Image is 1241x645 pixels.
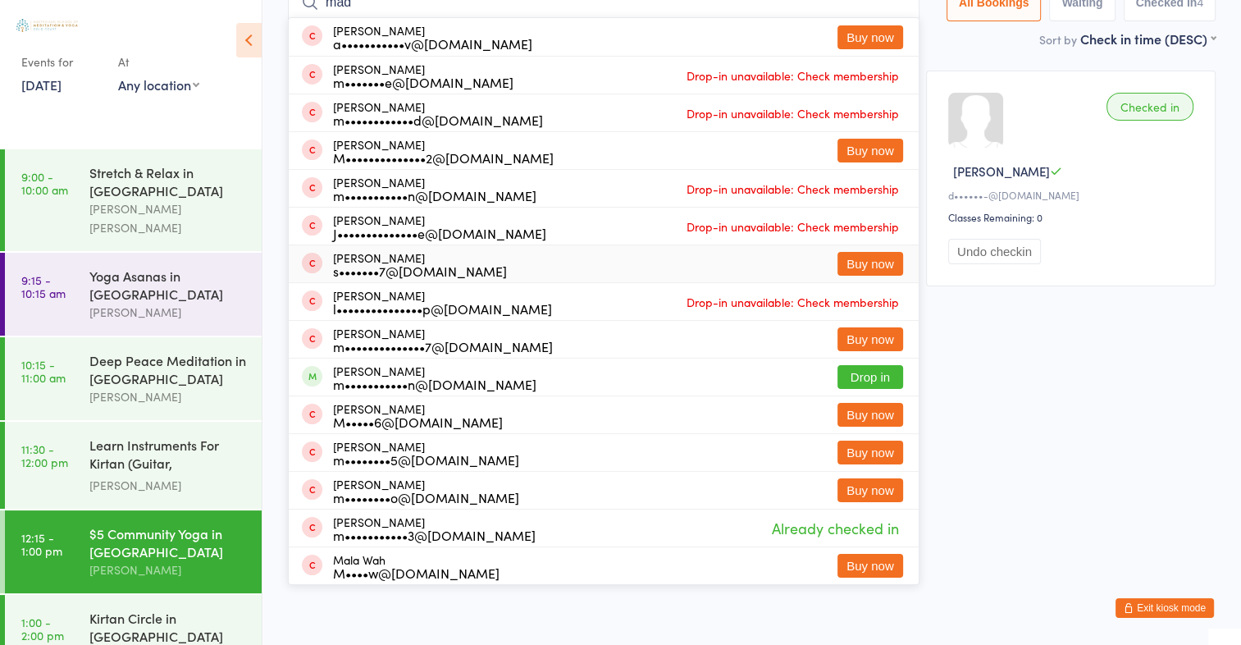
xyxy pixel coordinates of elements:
[837,441,903,464] button: Buy now
[682,290,903,314] span: Drop-in unavailable: Check membership
[5,337,262,420] a: 10:15 -11:00 amDeep Peace Meditation in [GEOGRAPHIC_DATA][PERSON_NAME]
[837,365,903,389] button: Drop in
[333,289,552,315] div: [PERSON_NAME]
[333,327,553,353] div: [PERSON_NAME]
[16,19,78,32] img: Australian School of Meditation & Yoga (Gold Coast)
[333,553,500,579] div: Mala Wah
[5,422,262,509] a: 11:30 -12:00 pmLearn Instruments For Kirtan (Guitar, Harmonium, U...[PERSON_NAME]
[89,387,248,406] div: [PERSON_NAME]
[837,25,903,49] button: Buy now
[21,75,62,94] a: [DATE]
[333,440,519,466] div: [PERSON_NAME]
[333,302,552,315] div: l•••••••••••••••p@[DOMAIN_NAME]
[333,151,554,164] div: M••••••••••••••2@[DOMAIN_NAME]
[333,226,546,240] div: J••••••••••••••e@[DOMAIN_NAME]
[89,351,248,387] div: Deep Peace Meditation in [GEOGRAPHIC_DATA]
[333,340,553,353] div: m••••••••••••••7@[DOMAIN_NAME]
[333,176,536,202] div: [PERSON_NAME]
[333,62,513,89] div: [PERSON_NAME]
[21,442,68,469] time: 11:30 - 12:00 pm
[333,377,536,391] div: m•••••••••••n@[DOMAIN_NAME]
[89,560,248,579] div: [PERSON_NAME]
[5,149,262,251] a: 9:00 -10:00 amStretch & Relax in [GEOGRAPHIC_DATA][PERSON_NAME] [PERSON_NAME]
[118,48,199,75] div: At
[333,478,519,504] div: [PERSON_NAME]
[89,476,248,495] div: [PERSON_NAME]
[21,48,102,75] div: Events for
[1116,598,1214,618] button: Exit kiosk mode
[682,63,903,88] span: Drop-in unavailable: Check membership
[1106,93,1193,121] div: Checked in
[333,364,536,391] div: [PERSON_NAME]
[21,273,66,300] time: 9:15 - 10:15 am
[948,188,1198,202] div: d••••••-@[DOMAIN_NAME]
[837,403,903,427] button: Buy now
[333,100,543,126] div: [PERSON_NAME]
[89,199,248,237] div: [PERSON_NAME] [PERSON_NAME]
[333,75,513,89] div: m•••••••e@[DOMAIN_NAME]
[118,75,199,94] div: Any location
[837,554,903,578] button: Buy now
[333,113,543,126] div: m••••••••••••d@[DOMAIN_NAME]
[333,528,536,542] div: m•••••••••••3@[DOMAIN_NAME]
[333,264,507,277] div: s•••••••7@[DOMAIN_NAME]
[333,138,554,164] div: [PERSON_NAME]
[682,214,903,239] span: Drop-in unavailable: Check membership
[333,515,536,542] div: [PERSON_NAME]
[89,524,248,560] div: $5 Community Yoga in [GEOGRAPHIC_DATA]
[333,37,532,50] div: a•••••••••••v@[DOMAIN_NAME]
[333,402,503,428] div: [PERSON_NAME]
[768,514,903,542] span: Already checked in
[948,239,1041,264] button: Undo checkin
[948,210,1198,224] div: Classes Remaining: 0
[89,303,248,322] div: [PERSON_NAME]
[89,436,248,476] div: Learn Instruments For Kirtan (Guitar, Harmonium, U...
[21,615,64,642] time: 1:00 - 2:00 pm
[333,415,503,428] div: M•••••6@[DOMAIN_NAME]
[333,566,500,579] div: M••••w@[DOMAIN_NAME]
[1039,31,1077,48] label: Sort by
[89,609,248,645] div: Kirtan Circle in [GEOGRAPHIC_DATA]
[333,189,536,202] div: m•••••••••••n@[DOMAIN_NAME]
[5,510,262,593] a: 12:15 -1:00 pm$5 Community Yoga in [GEOGRAPHIC_DATA][PERSON_NAME]
[333,213,546,240] div: [PERSON_NAME]
[5,253,262,336] a: 9:15 -10:15 amYoga Asanas in [GEOGRAPHIC_DATA][PERSON_NAME]
[953,162,1050,180] span: [PERSON_NAME]
[837,252,903,276] button: Buy now
[333,24,532,50] div: [PERSON_NAME]
[1080,30,1216,48] div: Check in time (DESC)
[837,478,903,502] button: Buy now
[682,176,903,201] span: Drop-in unavailable: Check membership
[333,491,519,504] div: m••••••••o@[DOMAIN_NAME]
[333,453,519,466] div: m••••••••5@[DOMAIN_NAME]
[21,531,62,557] time: 12:15 - 1:00 pm
[837,139,903,162] button: Buy now
[333,251,507,277] div: [PERSON_NAME]
[21,170,68,196] time: 9:00 - 10:00 am
[837,327,903,351] button: Buy now
[89,163,248,199] div: Stretch & Relax in [GEOGRAPHIC_DATA]
[89,267,248,303] div: Yoga Asanas in [GEOGRAPHIC_DATA]
[21,358,66,384] time: 10:15 - 11:00 am
[682,101,903,126] span: Drop-in unavailable: Check membership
